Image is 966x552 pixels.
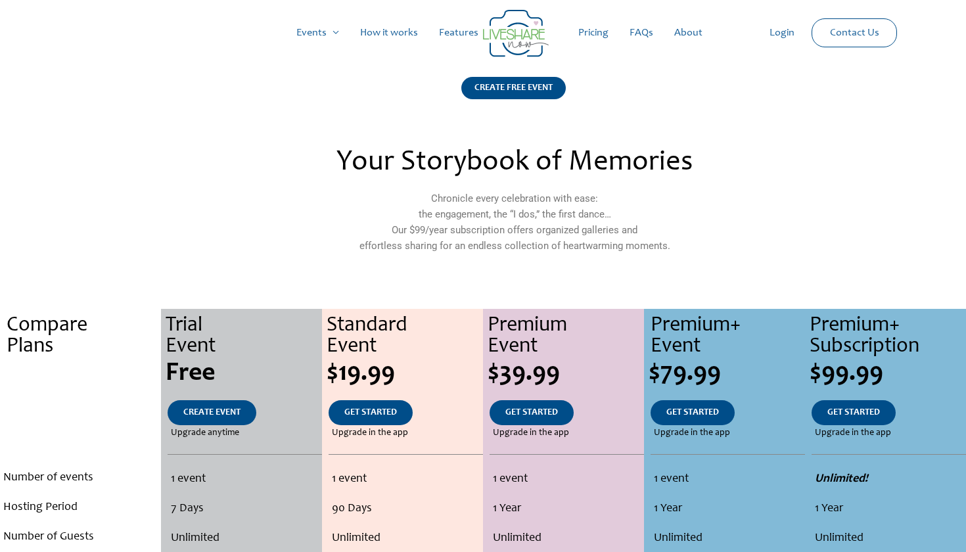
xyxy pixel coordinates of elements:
div: Premium Event [488,315,644,357]
a: CREATE EVENT [168,400,256,425]
li: 1 Year [654,494,802,524]
a: Events [286,12,350,54]
div: $19.99 [327,361,483,387]
a: Pricing [568,12,619,54]
h2: Your Storybook of Memories [230,149,799,177]
a: GET STARTED [329,400,413,425]
div: $99.99 [810,361,966,387]
strong: Unlimited! [815,473,868,485]
li: 1 Year [815,494,963,524]
span: Upgrade anytime [171,425,239,441]
a: GET STARTED [651,400,735,425]
li: 1 event [654,465,802,494]
li: 1 event [332,465,480,494]
a: FAQs [619,12,664,54]
div: Compare Plans [7,315,161,357]
div: Standard Event [327,315,483,357]
span: Upgrade in the app [654,425,730,441]
span: GET STARTED [827,408,880,417]
a: How it works [350,12,428,54]
a: About [664,12,713,54]
a: Features [428,12,489,54]
li: 1 event [493,465,641,494]
span: Upgrade in the app [493,425,569,441]
span: Upgrade in the app [332,425,408,441]
span: . [79,408,81,417]
span: GET STARTED [344,408,397,417]
li: 90 Days [332,494,480,524]
li: 1 event [171,465,318,494]
div: Trial Event [166,315,322,357]
li: 7 Days [171,494,318,524]
a: GET STARTED [490,400,574,425]
nav: Site Navigation [23,12,943,54]
div: $39.99 [488,361,644,387]
span: . [79,428,81,438]
li: 1 Year [493,494,641,524]
a: CREATE FREE EVENT [461,77,566,116]
span: CREATE EVENT [183,408,241,417]
a: . [63,400,97,425]
span: . [77,361,83,387]
span: GET STARTED [505,408,558,417]
p: Chronicle every celebration with ease: the engagement, the “I dos,” the first dance… Our $99/year... [230,191,799,254]
li: Number of events [3,463,158,493]
li: Hosting Period [3,493,158,522]
a: Contact Us [819,19,890,47]
div: Premium+ Subscription [810,315,966,357]
div: Premium+ Event [651,315,805,357]
li: Number of Guests [3,522,158,552]
img: Group 14 | Live Photo Slideshow for Events | Create Free Events Album for Any Occasion [483,10,549,57]
div: Free [166,361,322,387]
span: Upgrade in the app [815,425,891,441]
div: CREATE FREE EVENT [461,77,566,99]
div: $79.99 [649,361,805,387]
span: GET STARTED [666,408,719,417]
a: GET STARTED [812,400,896,425]
a: Login [759,12,805,54]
